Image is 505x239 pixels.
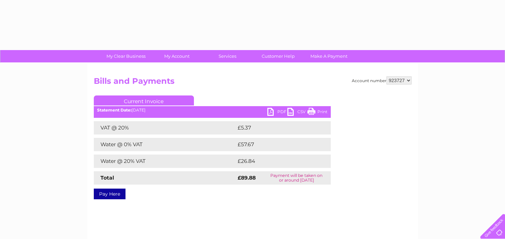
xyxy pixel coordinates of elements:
[267,108,287,117] a: PDF
[287,108,307,117] a: CSV
[94,138,236,151] td: Water @ 0% VAT
[94,189,125,199] a: Pay Here
[97,107,132,112] b: Statement Date:
[238,175,256,181] strong: £89.88
[94,95,194,105] a: Current Invoice
[100,175,114,181] strong: Total
[251,50,306,62] a: Customer Help
[301,50,356,62] a: Make A Payment
[98,50,154,62] a: My Clear Business
[236,155,318,168] td: £26.84
[352,76,412,84] div: Account number
[94,121,236,135] td: VAT @ 20%
[94,108,331,112] div: [DATE]
[94,76,412,89] h2: Bills and Payments
[307,108,327,117] a: Print
[94,155,236,168] td: Water @ 20% VAT
[236,121,315,135] td: £5.37
[200,50,255,62] a: Services
[236,138,317,151] td: £57.67
[149,50,204,62] a: My Account
[262,171,331,185] td: Payment will be taken on or around [DATE]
